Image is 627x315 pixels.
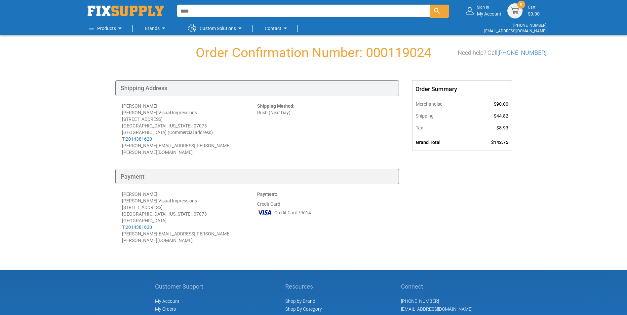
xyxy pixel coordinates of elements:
[88,6,164,16] a: store logo
[477,5,501,10] small: Sign in
[88,6,164,16] img: Fix Industrial Supply
[257,192,277,197] strong: Payment:
[285,283,323,290] h5: Resources
[122,103,257,156] div: [PERSON_NAME] [PERSON_NAME] Visual Impressions [STREET_ADDRESS] [GEOGRAPHIC_DATA], [US_STATE], 07...
[401,306,472,312] a: [EMAIL_ADDRESS][DOMAIN_NAME]
[122,191,257,244] div: [PERSON_NAME] [PERSON_NAME] Visual Impressions [STREET_ADDRESS] [GEOGRAPHIC_DATA], [US_STATE], 07...
[401,283,472,290] h5: Connect
[491,140,508,145] span: $143.75
[115,80,399,96] div: Shipping Address
[494,113,508,119] span: $44.82
[497,49,546,56] a: [PHONE_NUMBER]
[257,207,272,217] img: VI
[81,46,546,60] h1: Order Confirmation Number: 000119024
[458,50,546,56] h3: Need help? Call
[126,225,152,230] a: 2014381620
[257,103,392,156] div: Rush (Next Day)
[416,140,441,145] strong: Grand Total
[477,5,501,17] div: My Account
[265,22,289,35] a: Contact
[412,98,470,110] th: Merchandise
[513,23,546,28] a: [PHONE_NUMBER]
[188,22,244,35] a: Custom Solutions
[155,298,179,304] span: My Account
[412,81,512,98] div: Order Summary
[401,298,439,304] a: [PHONE_NUMBER]
[89,22,124,35] a: Products
[412,122,470,134] th: Tax
[528,5,540,10] small: Cart
[496,125,508,130] span: $8.93
[494,101,508,107] span: $90.00
[126,136,152,142] a: 2014381620
[145,22,168,35] a: Brands
[155,283,207,290] h5: Customer Support
[155,306,176,312] span: My Orders
[484,29,546,33] a: [EMAIL_ADDRESS][DOMAIN_NAME]
[274,209,311,216] span: Credit Card *9614
[257,191,392,244] div: Credit Card
[520,2,522,7] span: 0
[285,298,315,304] a: Shop by Brand
[285,306,322,312] a: Shop By Category
[528,11,540,17] span: $0.00
[412,110,470,122] th: Shipping
[115,169,399,185] div: Payment
[257,103,294,109] strong: Shipping Method:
